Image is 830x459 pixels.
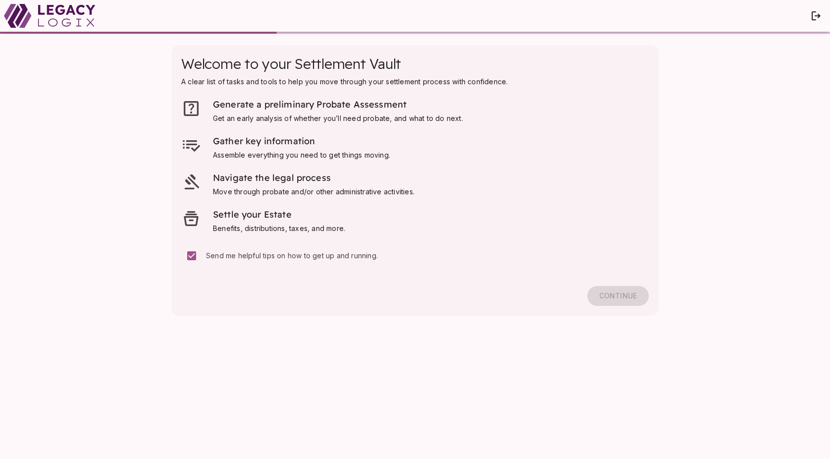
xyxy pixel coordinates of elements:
span: Send me helpful tips on how to get up and running. [206,251,378,260]
span: Settle your Estate [213,209,292,220]
span: Benefits, distributions, taxes, and more. [213,224,345,232]
span: Gather key information [213,135,315,147]
span: Navigate the legal process [213,172,331,183]
span: Assemble everything you need to get things moving. [213,151,390,159]
span: Move through probate and/or other administrative activities. [213,187,415,196]
span: Welcome to your Settlement Vault [181,55,401,72]
span: Get an early analysis of whether you’ll need probate, and what to do next. [213,114,463,122]
span: A clear list of tasks and tools to help you move through your settlement process with confidence. [181,77,508,86]
span: Generate a preliminary Probate Assessment [213,99,407,110]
